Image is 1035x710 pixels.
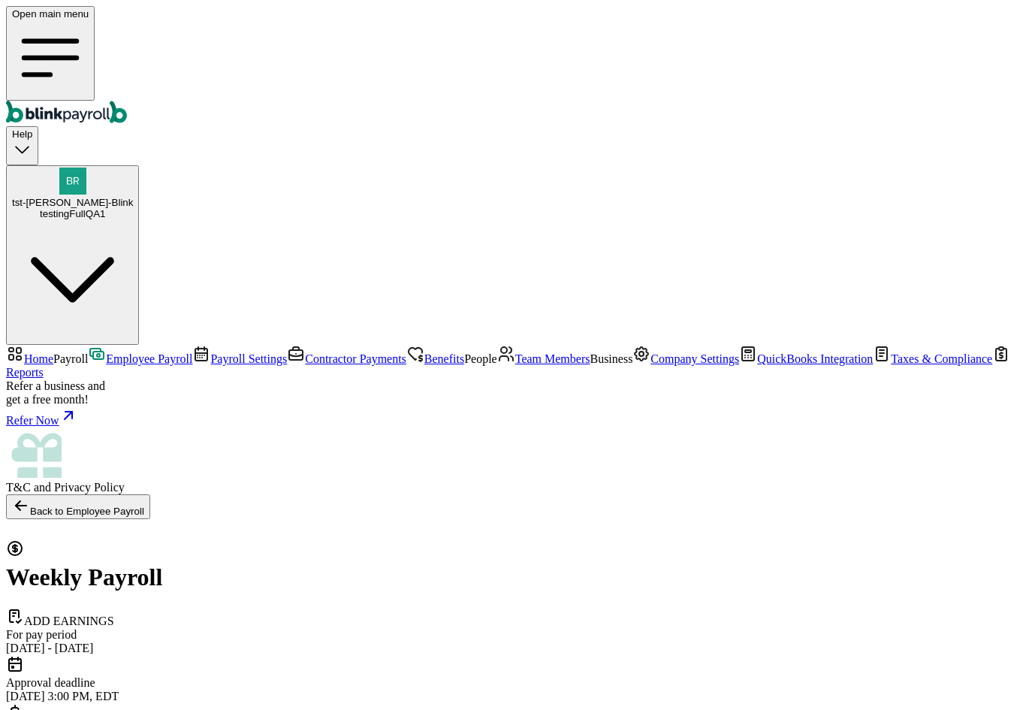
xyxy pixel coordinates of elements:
a: Employee Payroll [88,352,192,365]
div: testingFullQA1 [12,208,133,219]
span: Privacy Policy [54,481,125,494]
iframe: Chat Widget [960,638,1035,710]
span: Business [590,352,632,365]
button: Help [6,126,38,165]
span: Benefits [424,352,464,365]
button: tst-[PERSON_NAME]-BlinktestingFullQA1 [6,165,139,345]
button: Back to Employee Payroll [6,494,150,519]
span: QuickBooks Integration [757,352,873,365]
span: Reports [6,366,44,379]
span: Employee Payroll [106,352,192,365]
div: ADD EARNINGS [6,607,1029,628]
a: QuickBooks Integration [739,352,873,365]
a: Refer Now [6,406,1029,428]
a: Company Settings [632,352,739,365]
nav: Sidebar [6,345,1029,494]
span: Team Members [515,352,590,365]
span: Company Settings [650,352,739,365]
span: tst-[PERSON_NAME]-Blink [12,197,133,208]
button: Open main menu [6,6,95,101]
a: Taxes & Compliance [873,352,992,365]
span: Payroll [53,352,88,365]
nav: Global [6,6,1029,126]
a: Contractor Payments [287,352,406,365]
span: Taxes & Compliance [891,352,992,365]
a: Payroll Settings [192,352,287,365]
a: Home [6,352,53,365]
span: Help [12,128,32,140]
span: Home [24,352,53,365]
div: For pay period [6,628,1029,642]
a: Benefits [406,352,464,365]
div: [DATE] 3:00 PM, EDT [6,690,1029,703]
div: Approval deadline [6,676,1029,690]
span: T&C [6,481,31,494]
span: and [6,481,125,494]
div: [DATE] - [DATE] [6,642,1029,655]
a: Team Members [497,352,590,365]
span: People [464,352,497,365]
a: Reports [6,352,1010,379]
div: Refer a business and get a free month! [6,379,1029,406]
span: Open main menu [12,8,89,20]
span: Contractor Payments [305,352,406,365]
span: Payroll Settings [210,352,287,365]
h1: Weekly Payroll [6,536,1029,591]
